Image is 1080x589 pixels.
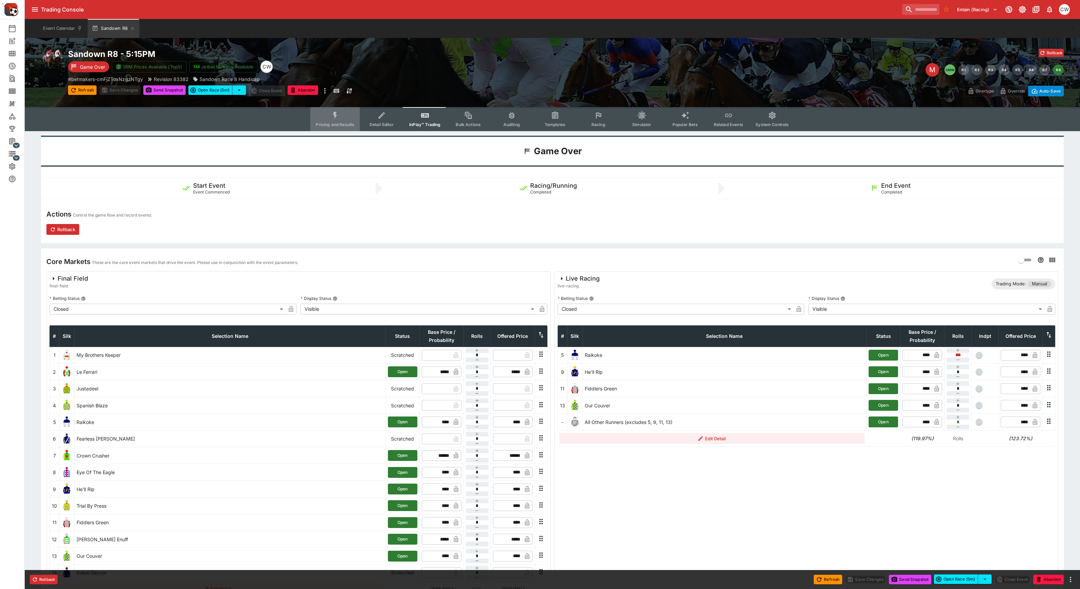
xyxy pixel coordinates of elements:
button: Edit Detail [560,433,865,444]
td: Eye Of The Eagle [75,464,386,481]
th: Silk [59,325,75,347]
p: Scratched [388,385,417,392]
th: Offered Price [491,325,535,347]
td: 1 [50,347,59,363]
th: Independent [972,325,999,347]
th: Selection Name [582,325,867,347]
div: Edit Meeting [926,63,939,77]
div: Christopher Winter [1059,4,1070,15]
td: 13 [50,548,59,564]
div: Closed [558,304,794,314]
td: My Brothers Keeper [75,347,386,363]
td: Fiddlers Green [75,514,386,531]
td: Crown Crusher [75,447,386,464]
th: Base Price / Probability [900,325,944,347]
td: 13 [558,397,567,413]
td: Spanish Blaze [75,397,386,413]
td: 7 [50,447,59,464]
td: 5 [50,414,59,430]
span: Templates [545,122,565,127]
td: Le Ferrari [75,364,386,380]
td: All Other Runners (excludes 5, 9, 11, 13) [582,414,867,430]
span: Related Events [714,122,743,127]
button: Open [388,534,417,545]
div: Management [8,137,27,145]
nav: pagination navigation [944,64,1064,75]
th: Selection Name [75,325,386,347]
img: runner 5 [61,417,72,427]
p: Display Status [808,296,839,301]
p: Sandown Race 8 Handicap [200,76,260,83]
img: runner 3 [61,383,72,394]
th: Status [386,325,419,347]
button: Refresh [68,85,97,95]
div: Visible [300,304,537,314]
button: more [321,85,329,96]
td: Trial By Press [75,497,386,514]
div: split button [188,85,246,95]
td: 9 [558,364,567,380]
td: 11 [558,380,567,397]
span: Manual [1028,281,1051,287]
button: Jetbet Meeting Available [189,61,258,73]
span: Detail Editor [370,122,394,127]
td: 6 [50,430,59,447]
td: 5 [558,347,567,363]
img: runner 6 [61,433,72,444]
td: Fearless [PERSON_NAME] [75,430,386,447]
p: Scratched [388,569,417,576]
p: Overtype [976,87,994,95]
img: blank-silk.png [569,417,580,427]
div: Visible [808,304,1044,314]
button: select merge strategy [232,85,246,95]
img: runner 1 [61,350,72,361]
span: final-field [49,283,88,289]
span: Pricing and Results [316,122,354,127]
button: Open Race (5m) [188,85,232,95]
input: search [902,4,939,15]
button: Send Snapshot [143,85,186,95]
p: Display Status [300,296,331,301]
img: runner 10 [61,500,72,511]
img: runner 13 [569,400,580,411]
button: Abandon [1033,575,1064,584]
td: He'll Rip [75,481,386,497]
button: R2 [972,64,982,75]
h6: (123.72%) [1001,435,1041,442]
th: Silk [567,325,582,347]
p: Control the game flow and record events. [73,212,152,219]
p: Betting Status [49,296,80,301]
button: Refresh [814,575,842,584]
p: Trading Mode: [996,281,1026,287]
button: R4 [999,64,1010,75]
td: 3 [50,380,59,397]
td: 11 [50,514,59,531]
th: Base Price / Probability [419,325,463,347]
div: Tournaments [8,125,27,133]
button: Connected to PK [1003,3,1015,16]
button: Open [869,350,898,361]
span: Completed [530,189,551,195]
div: Event Calendar [8,24,27,33]
button: open drawer [29,3,41,16]
p: Revision 83382 [154,76,189,83]
button: Rollback [46,224,79,235]
span: Mark an event as closed and abandoned. [1033,575,1064,582]
button: R7 [1039,64,1050,75]
button: Select Tenant [953,4,1001,15]
h4: Actions [46,210,71,219]
td: 8 [50,464,59,481]
div: Futures [8,62,27,70]
button: Betting Status [589,296,594,301]
img: runner 7 [61,450,72,461]
div: Categories [8,112,27,120]
span: Auditing [503,122,520,127]
div: Template Search [8,87,27,95]
img: horse_racing.png [41,49,63,70]
button: Display Status [333,296,337,301]
button: SRM Prices Available (Top5) [112,61,187,73]
button: Event Calendar [39,19,86,38]
button: Open [869,383,898,394]
h5: Start Event [193,182,225,189]
td: Dubai Dancer [75,564,386,581]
